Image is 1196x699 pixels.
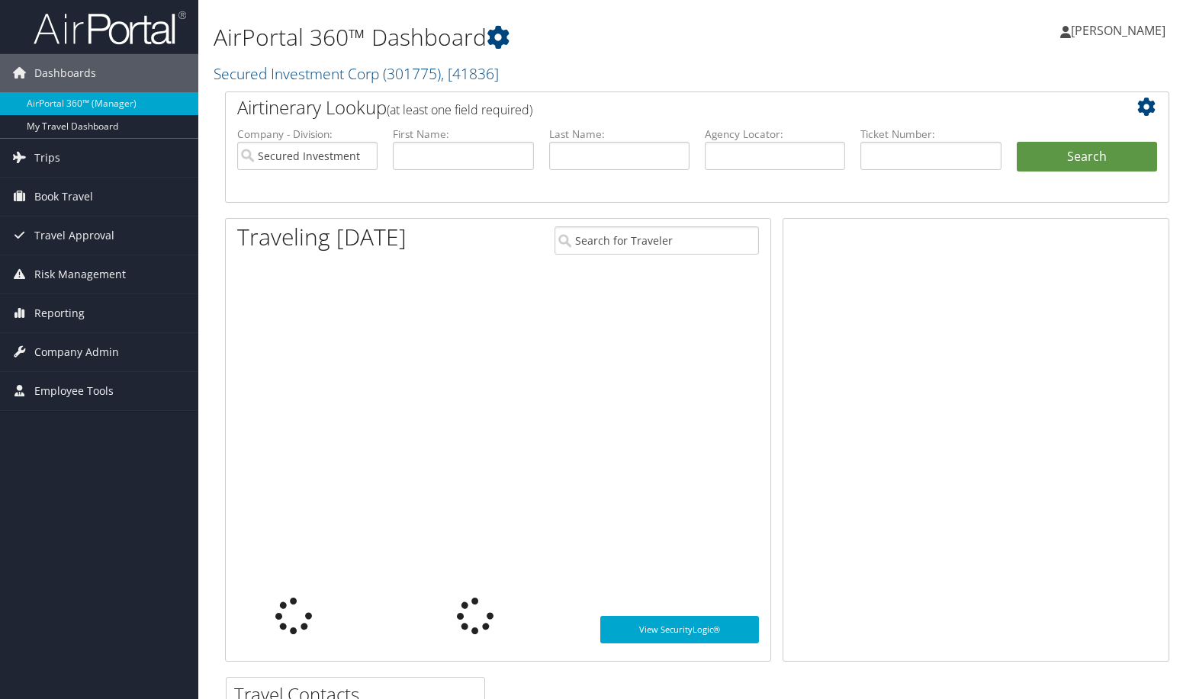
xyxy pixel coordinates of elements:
[214,21,858,53] h1: AirPortal 360™ Dashboard
[555,226,758,255] input: Search for Traveler
[34,10,186,46] img: airportal-logo.png
[34,294,85,332] span: Reporting
[387,101,532,118] span: (at least one field required)
[393,127,533,142] label: First Name:
[1060,8,1181,53] a: [PERSON_NAME]
[34,139,60,177] span: Trips
[34,54,96,92] span: Dashboards
[441,63,499,84] span: , [ 41836 ]
[34,333,119,371] span: Company Admin
[34,372,114,410] span: Employee Tools
[34,255,126,293] span: Risk Management
[1017,142,1157,172] button: Search
[237,221,407,253] h1: Traveling [DATE]
[1071,22,1165,39] span: [PERSON_NAME]
[549,127,690,142] label: Last Name:
[237,127,378,142] label: Company - Division:
[214,63,499,84] a: Secured Investment Corp
[383,63,441,84] span: ( 301775 )
[600,616,759,643] a: View SecurityLogic®
[860,127,1001,142] label: Ticket Number:
[34,216,114,255] span: Travel Approval
[34,178,93,216] span: Book Travel
[237,95,1079,120] h2: Airtinerary Lookup
[705,127,845,142] label: Agency Locator:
